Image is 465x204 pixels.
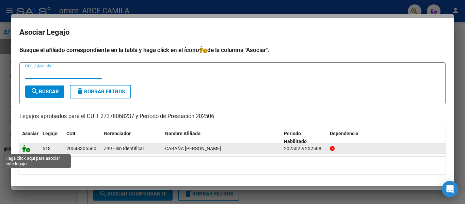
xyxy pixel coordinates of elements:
[31,87,39,95] mat-icon: search
[104,146,144,151] span: Z99 - Sin Identificar
[165,146,221,151] span: CABAÑA AGUSTIN
[66,145,96,153] div: 20548305560
[284,131,307,144] span: Periodo Habilitado
[70,85,131,98] button: Borrar Filtros
[165,131,201,136] span: Nombre Afiliado
[43,146,51,151] span: 518
[442,181,458,197] div: Open Intercom Messenger
[22,131,38,136] span: Asociar
[330,131,358,136] span: Dependencia
[104,131,131,136] span: Gerenciador
[19,126,40,149] datatable-header-cell: Asociar
[64,126,101,149] datatable-header-cell: CUIL
[162,126,281,149] datatable-header-cell: Nombre Afiliado
[327,126,446,149] datatable-header-cell: Dependencia
[31,89,59,95] span: Buscar
[25,85,64,98] button: Buscar
[101,126,162,149] datatable-header-cell: Gerenciador
[19,157,446,174] div: 1 registros
[43,131,58,136] span: Legajo
[76,89,125,95] span: Borrar Filtros
[40,126,64,149] datatable-header-cell: Legajo
[19,112,446,121] p: Legajos aprobados para el CUIT 27378068237 y Período de Prestación 202506
[284,145,324,153] div: 202502 a 202508
[281,126,327,149] datatable-header-cell: Periodo Habilitado
[19,46,446,54] h4: Busque el afiliado correspondiente en la tabla y haga click en el ícono de la columna "Asociar".
[19,26,446,39] h2: Asociar Legajo
[66,131,77,136] span: CUIL
[76,87,84,95] mat-icon: delete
